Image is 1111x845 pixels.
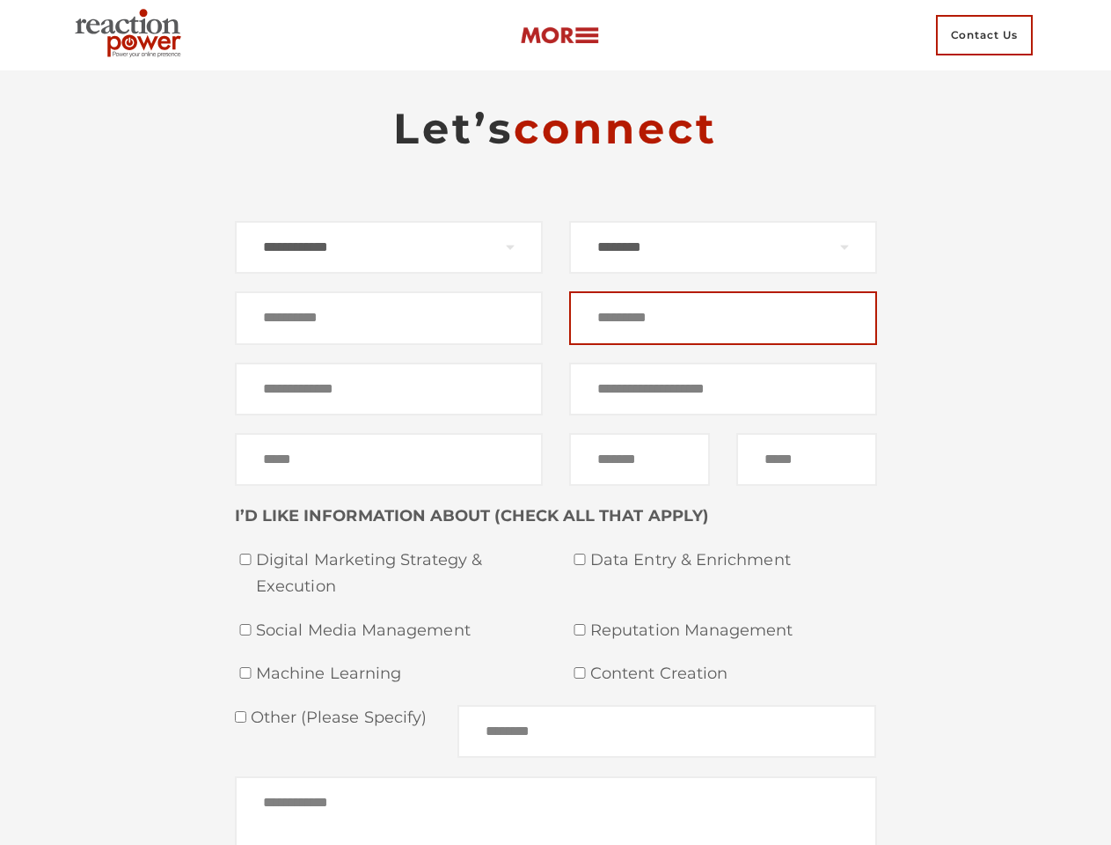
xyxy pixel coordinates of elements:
span: Digital Marketing Strategy & Execution [256,547,543,599]
img: Executive Branding | Personal Branding Agency [68,4,195,67]
span: Machine Learning [256,661,543,687]
span: Data Entry & Enrichment [590,547,877,574]
span: Content Creation [590,661,877,687]
strong: I’D LIKE INFORMATION ABOUT (CHECK ALL THAT APPLY) [235,506,709,525]
span: Reputation Management [590,618,877,644]
span: connect [514,103,718,154]
img: more-btn.png [520,26,599,46]
span: Other (please specify) [246,708,428,727]
span: Social Media Management [256,618,543,644]
h2: Let’s [235,102,877,155]
span: Contact Us [936,15,1033,55]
